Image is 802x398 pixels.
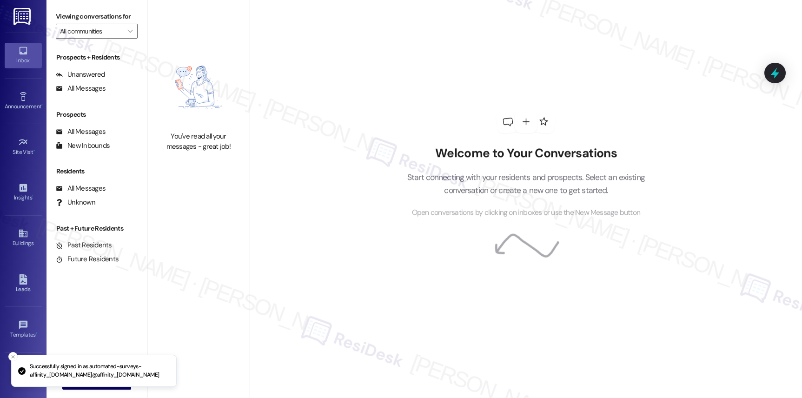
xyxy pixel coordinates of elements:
div: Residents [46,166,147,176]
input: All communities [60,24,123,39]
div: All Messages [56,127,106,137]
div: All Messages [56,184,106,193]
a: Site Visit • [5,134,42,159]
i:  [127,27,133,35]
div: You've read all your messages - great job! [158,132,239,152]
a: Insights • [5,180,42,205]
a: Buildings [5,226,42,251]
div: Prospects [46,110,147,119]
div: Prospects + Residents [46,53,147,62]
h2: Welcome to Your Conversations [393,146,659,161]
a: Templates • [5,317,42,342]
a: Inbox [5,43,42,68]
a: Leads [5,272,42,297]
a: Account [5,363,42,388]
span: • [33,147,35,154]
label: Viewing conversations for [56,9,138,24]
div: Past + Future Residents [46,224,147,233]
div: Unknown [56,198,95,207]
div: Past Residents [56,240,112,250]
span: • [36,330,37,337]
p: Successfully signed in as automated-surveys-affinity_[DOMAIN_NAME]@affinity_[DOMAIN_NAME] [30,363,169,379]
img: ResiDesk Logo [13,8,33,25]
div: All Messages [56,84,106,93]
span: • [41,102,43,108]
div: New Inbounds [56,141,110,151]
div: Unanswered [56,70,105,80]
span: • [32,193,33,199]
img: empty-state [158,47,239,127]
span: Open conversations by clicking on inboxes or use the New Message button [412,207,640,219]
div: Future Residents [56,254,119,264]
p: Start connecting with your residents and prospects. Select an existing conversation or create a n... [393,171,659,197]
button: Close toast [8,352,18,361]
